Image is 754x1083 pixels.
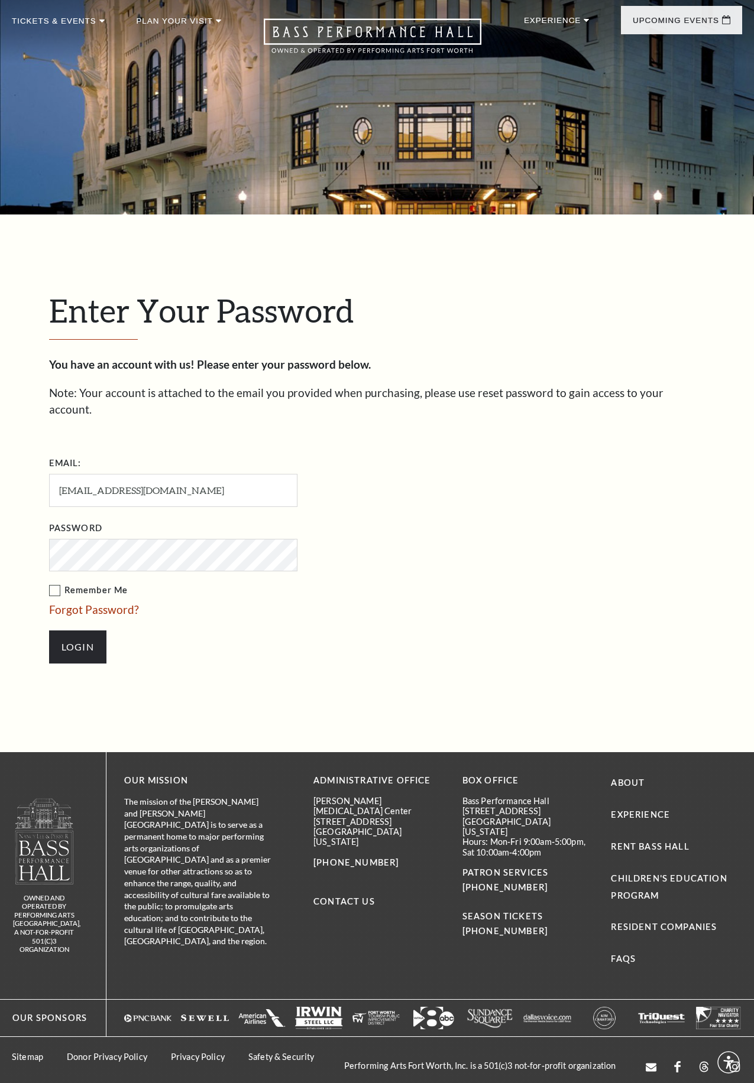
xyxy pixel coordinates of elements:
p: The mission of the [PERSON_NAME] and [PERSON_NAME][GEOGRAPHIC_DATA] is to serve as a permanent ho... [124,796,272,947]
img: dallasvoice117x55.png [523,1007,571,1029]
img: charitynavlogo2.png [695,1007,742,1029]
a: Safety & Security [248,1052,314,1062]
a: Resident Companies [611,922,717,932]
p: Note: Your account is attached to the email you provided when purchasing, please use reset passwo... [49,385,706,418]
input: Required [49,474,297,506]
img: sundance117x55.png [467,1007,514,1029]
img: aa_stacked2_117x55.png [238,1007,286,1029]
p: [PERSON_NAME][MEDICAL_DATA] Center [313,796,445,817]
strong: You have an account with us! [49,357,195,371]
input: Login [49,630,106,664]
img: logo-footer.png [14,798,75,884]
p: Experience [524,17,581,31]
label: Email: [49,456,82,471]
p: PATRON SERVICES [PHONE_NUMBER] [462,866,594,895]
a: Contact Us [313,896,375,906]
a: FAQs [611,954,636,964]
strong: Please enter your password below. [197,357,371,371]
p: [GEOGRAPHIC_DATA][US_STATE] [313,827,445,847]
p: Our Sponsors [1,1011,87,1026]
a: Experience [611,809,670,819]
img: pncbank_websitefooter_117x55.png [124,1007,171,1029]
label: Remember Me [49,583,416,598]
a: Children's Education Program [611,873,727,900]
img: triquest_footer_logo.png [637,1007,685,1029]
p: Bass Performance Hall [462,796,594,806]
a: Privacy Policy [171,1052,225,1062]
a: About [611,778,645,788]
img: wfaa2.png [409,1007,457,1029]
p: [STREET_ADDRESS] [313,817,445,827]
p: [PHONE_NUMBER] [313,856,445,870]
p: Tickets & Events [12,17,96,31]
label: Password [49,521,102,536]
p: BOX OFFICE [462,773,594,788]
p: Administrative Office [313,773,445,788]
p: [GEOGRAPHIC_DATA][US_STATE] [462,817,594,837]
p: Hours: Mon-Fri 9:00am-5:00pm, Sat 10:00am-4:00pm [462,837,594,857]
img: fwtpid-websitefooter-117x55.png [352,1007,400,1029]
span: Enter Your Password [49,291,354,329]
p: [STREET_ADDRESS] [462,806,594,816]
p: owned and operated by Performing Arts [GEOGRAPHIC_DATA], A NOT-FOR-PROFIT 501(C)3 ORGANIZATION [13,894,75,954]
img: irwinsteel_websitefooter_117x55.png [295,1007,342,1029]
img: kimcrawford-websitefooter-117x55.png [581,1007,628,1029]
p: Performing Arts Fort Worth, Inc. is a 501(c)3 not-for-profit organization [332,1061,628,1071]
a: Donor Privacy Policy [67,1052,147,1062]
p: SEASON TICKETS [PHONE_NUMBER] [462,895,594,939]
a: Sitemap [12,1052,43,1062]
p: Plan Your Visit [136,17,213,31]
p: Upcoming Events [633,17,719,31]
p: OUR MISSION [124,773,272,788]
a: Forgot Password? [49,603,139,616]
a: Rent Bass Hall [611,841,689,851]
img: sewell-revised_117x55.png [181,1007,228,1029]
